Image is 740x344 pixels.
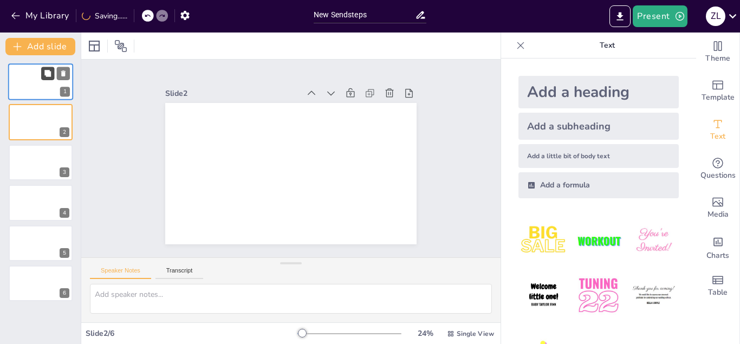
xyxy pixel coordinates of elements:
[155,267,204,279] button: Transcript
[628,270,679,321] img: 6.jpeg
[9,265,73,301] div: 6
[700,170,736,181] span: Questions
[702,92,735,103] span: Template
[90,267,151,279] button: Speaker Notes
[60,87,70,97] div: 1
[57,67,70,80] button: Borrar la diapositiva
[41,67,54,80] button: Duplicate Slide
[706,7,725,26] div: Z L
[708,287,728,298] span: Table
[190,53,321,104] div: Slide 2
[696,267,739,306] div: Add a table
[628,216,679,266] img: 3.jpeg
[60,248,69,258] div: 5
[696,189,739,228] div: Add images, graphics, shapes or video
[5,38,75,55] button: Add slide
[60,127,69,137] div: 2
[518,113,679,140] div: Add a subheading
[60,167,69,177] div: 3
[573,216,624,266] img: 2.jpeg
[9,225,73,261] div: 5
[9,145,73,180] div: 3
[518,216,569,266] img: 1.jpeg
[696,72,739,111] div: Add ready made slides
[8,63,73,100] div: 1
[60,208,69,218] div: 4
[114,40,127,53] span: Position
[706,5,725,27] button: Z L
[529,33,685,59] p: Text
[573,270,624,321] img: 5.jpeg
[314,7,415,23] input: Insert title
[457,329,494,338] span: Single View
[518,270,569,321] img: 4.jpeg
[86,328,297,339] div: Slide 2 / 6
[710,131,725,142] span: Text
[9,104,73,140] div: 2
[707,209,729,220] span: Media
[518,144,679,168] div: Add a little bit of body text
[8,7,74,24] button: My Library
[633,5,687,27] button: Present
[609,5,631,27] button: Export to PowerPoint
[82,11,127,21] div: Saving......
[696,33,739,72] div: Change the overall theme
[696,228,739,267] div: Add charts and graphs
[9,185,73,220] div: 4
[60,288,69,298] div: 6
[518,172,679,198] div: Add a formula
[518,76,679,108] div: Add a heading
[705,53,730,64] span: Theme
[706,250,729,262] span: Charts
[86,37,103,55] div: Layout
[412,328,438,339] div: 24 %
[696,111,739,150] div: Add text boxes
[696,150,739,189] div: Get real-time input from your audience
